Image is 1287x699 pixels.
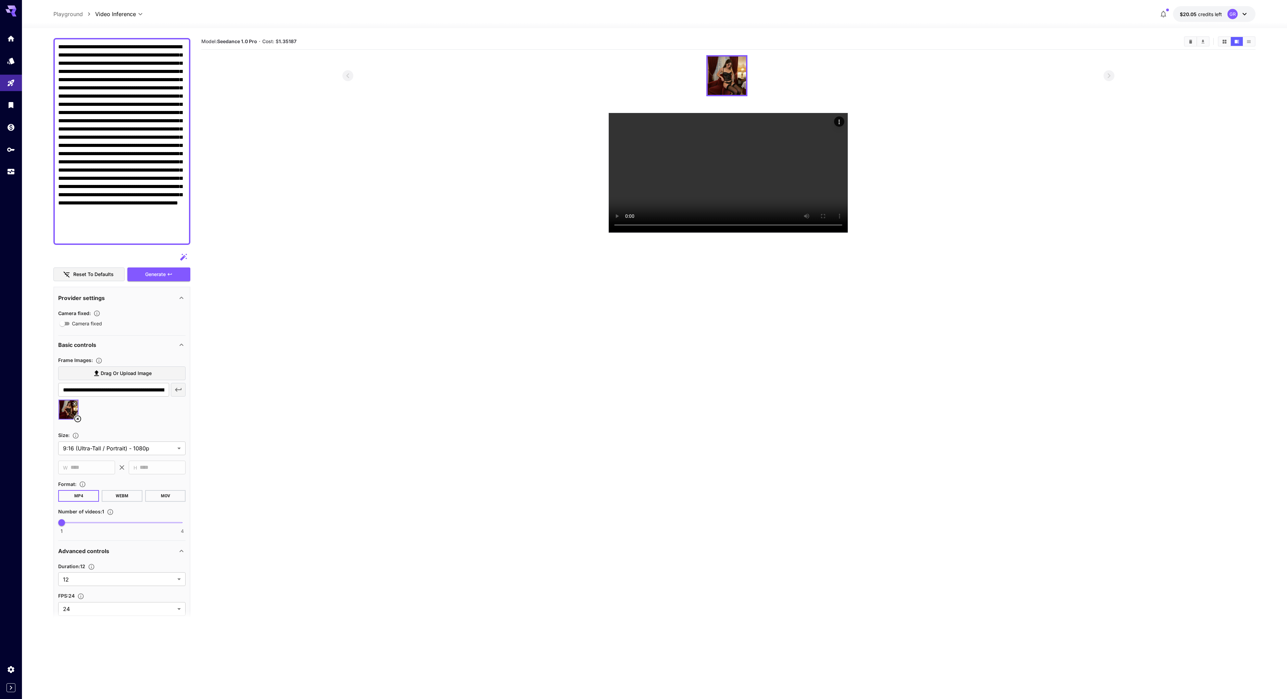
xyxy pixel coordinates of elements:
div: Models [7,57,15,65]
button: Expand sidebar [7,683,15,692]
p: Provider settings [58,294,105,302]
button: Choose the file format for the output video. [76,481,89,488]
button: Download All [1197,37,1209,46]
span: Size : [58,432,70,438]
span: 24 [63,605,175,613]
p: · [259,37,261,46]
span: Cost: $ [262,38,296,44]
a: Playground [53,10,83,18]
div: GR [1227,9,1238,19]
button: MOV [145,490,186,502]
nav: breadcrumb [53,10,95,18]
div: Wallet [7,123,15,132]
span: Generate [145,270,166,279]
b: Seedance 1.0 Pro [217,38,257,44]
span: H [134,464,137,472]
button: Clear All [1185,37,1197,46]
span: Duration : 12 [58,563,85,569]
div: $20.05 [1180,11,1222,18]
p: Basic controls [58,341,96,349]
button: Upload frame images. [93,357,105,364]
div: Show media in grid viewShow media in video viewShow media in list view [1218,36,1256,47]
span: FPS : 24 [58,593,75,599]
button: Generate [127,267,190,282]
span: Number of videos : 1 [58,509,104,514]
span: W [63,464,68,472]
span: Video Inference [95,10,136,18]
span: Frame Images : [58,357,93,363]
div: Usage [7,167,15,176]
div: API Keys [7,145,15,154]
span: 1 [61,528,63,535]
button: WEBM [102,490,142,502]
span: Drag or upload image [101,369,152,378]
span: 9:16 (Ultra-Tall / Portrait) - 1080p [63,444,175,452]
div: Library [7,101,15,109]
button: Show media in grid view [1219,37,1231,46]
button: Show media in video view [1231,37,1243,46]
span: credits left [1198,11,1222,17]
span: Model: [201,38,257,44]
button: Adjust the dimensions of the generated image by specifying its width and height in pixels, or sel... [70,432,82,439]
img: 9wfFrcAAAABklEQVQDAL5iXTVZOqqzAAAAAElFTkSuQmCC [708,57,746,95]
span: 4 [181,528,184,535]
span: $20.05 [1180,11,1198,17]
div: Home [7,34,15,43]
button: Specify how many videos to generate in a single request. Each video generation will be charged se... [104,509,116,515]
div: Advanced controls [58,543,186,559]
span: 12 [63,575,175,584]
div: Basic controls [58,337,186,353]
button: MP4 [58,490,99,502]
div: Provider settings [58,290,186,306]
label: Drag or upload image [58,366,186,380]
button: Set the number of duration [85,563,98,570]
span: Format : [58,481,76,487]
span: Camera fixed [72,320,102,327]
span: Camera fixed : [58,310,91,316]
button: $20.05GR [1173,6,1256,22]
button: Show media in list view [1243,37,1255,46]
div: Settings [7,665,15,674]
div: Actions [834,116,844,127]
button: Set the fps [75,593,87,600]
p: Advanced controls [58,547,109,555]
button: Reset to defaults [53,267,125,282]
b: 1.35187 [279,38,296,44]
div: Clear AllDownload All [1184,36,1210,47]
div: Playground [7,79,15,87]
